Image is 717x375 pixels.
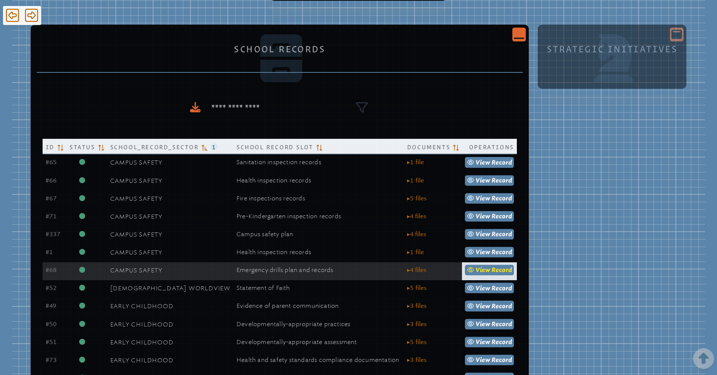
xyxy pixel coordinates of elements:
[407,159,410,166] span: ▸
[407,285,410,291] span: ▸
[491,195,512,202] span: Record
[407,159,424,166] span: 1 file
[407,142,450,151] span: Documents
[475,213,490,220] span: view
[465,319,514,329] a: view Record
[407,231,426,238] span: 4 file s
[407,357,427,363] span: 3 file s
[407,285,427,291] span: 5 file s
[110,285,230,292] span: [DEMOGRAPHIC_DATA] Worldview
[475,284,490,291] span: view
[69,142,95,151] span: Status
[698,350,710,368] button: Scroll Top
[110,267,162,274] span: Campus Safety
[407,195,427,202] span: 5 file s
[211,143,217,150] span: 1
[407,303,427,309] span: 3 file s
[46,177,57,184] span: 66
[407,267,426,274] span: 4 file s
[465,301,514,311] a: view Record
[475,302,490,309] span: view
[110,177,162,184] span: Campus Safety
[475,249,490,256] span: view
[46,195,57,202] span: 67
[46,231,60,238] span: 337
[465,193,514,203] a: view Record
[465,247,514,257] a: view Record
[491,159,512,166] span: Record
[465,229,514,240] a: view Record
[236,249,311,256] span: Health inspection records
[46,266,57,274] span: 68
[491,284,512,291] span: Record
[236,266,333,274] span: Emergency drills plan and records
[407,213,410,220] span: ▸
[465,337,514,347] a: view Record
[407,177,424,184] span: 1 file
[110,142,199,151] span: School_Record_Sector
[46,249,53,256] span: 1
[491,231,512,238] span: Record
[407,177,410,184] span: ▸
[46,356,57,363] span: 73
[110,159,162,166] span: Campus Safety
[236,321,350,328] span: Developmentally-appropriate practices
[236,195,305,202] span: Fire inspections records
[190,102,201,113] div: Download to CSV
[46,302,56,309] span: 49
[475,195,490,202] span: view
[46,213,57,220] span: 71
[475,356,490,363] span: view
[491,177,512,184] span: Record
[491,302,512,309] span: Record
[407,357,410,363] span: ▸
[469,142,514,151] span: Operations
[407,339,410,346] span: ▸
[407,231,410,238] span: ▸
[491,338,512,346] span: Record
[407,267,410,274] span: ▸
[407,249,410,256] span: ▸
[6,8,19,23] span: Back
[46,338,57,346] span: 51
[236,213,341,220] span: Pre-Kindergarten inspection records
[407,303,410,309] span: ▸
[46,159,57,166] span: 65
[236,142,313,151] span: School Record Slot
[46,142,55,151] span: Id
[110,357,174,364] span: Early Childhood
[465,355,514,365] a: view Record
[110,195,162,202] span: Campus Safety
[475,321,490,328] span: view
[236,159,321,166] span: Sanitation inspection records
[465,175,514,185] a: view Record
[407,249,424,256] span: 1 file
[46,321,57,328] span: 50
[491,321,512,328] span: Record
[25,8,38,23] span: Forward
[491,213,512,220] span: Record
[475,338,490,346] span: view
[475,266,490,274] span: view
[465,157,514,168] a: view Record
[236,356,399,363] span: Health and safety standards compliance documentation
[491,266,512,274] span: Record
[40,44,520,54] h1: School Records
[475,231,490,238] span: view
[110,249,162,256] span: Campus Safety
[236,302,339,309] span: Evidence of parent communication
[110,339,174,346] span: Early Childhood
[407,321,427,328] span: 3 file s
[110,321,174,328] span: Early Childhood
[475,159,490,166] span: view
[475,177,490,184] span: view
[491,356,512,363] span: Record
[110,231,162,238] span: Campus Safety
[110,303,174,310] span: Early Childhood
[407,195,410,202] span: ▸
[110,213,162,220] span: Campus Safety
[465,211,514,222] a: view Record
[407,321,410,328] span: ▸
[491,249,512,256] span: Record
[407,213,426,220] span: 4 file s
